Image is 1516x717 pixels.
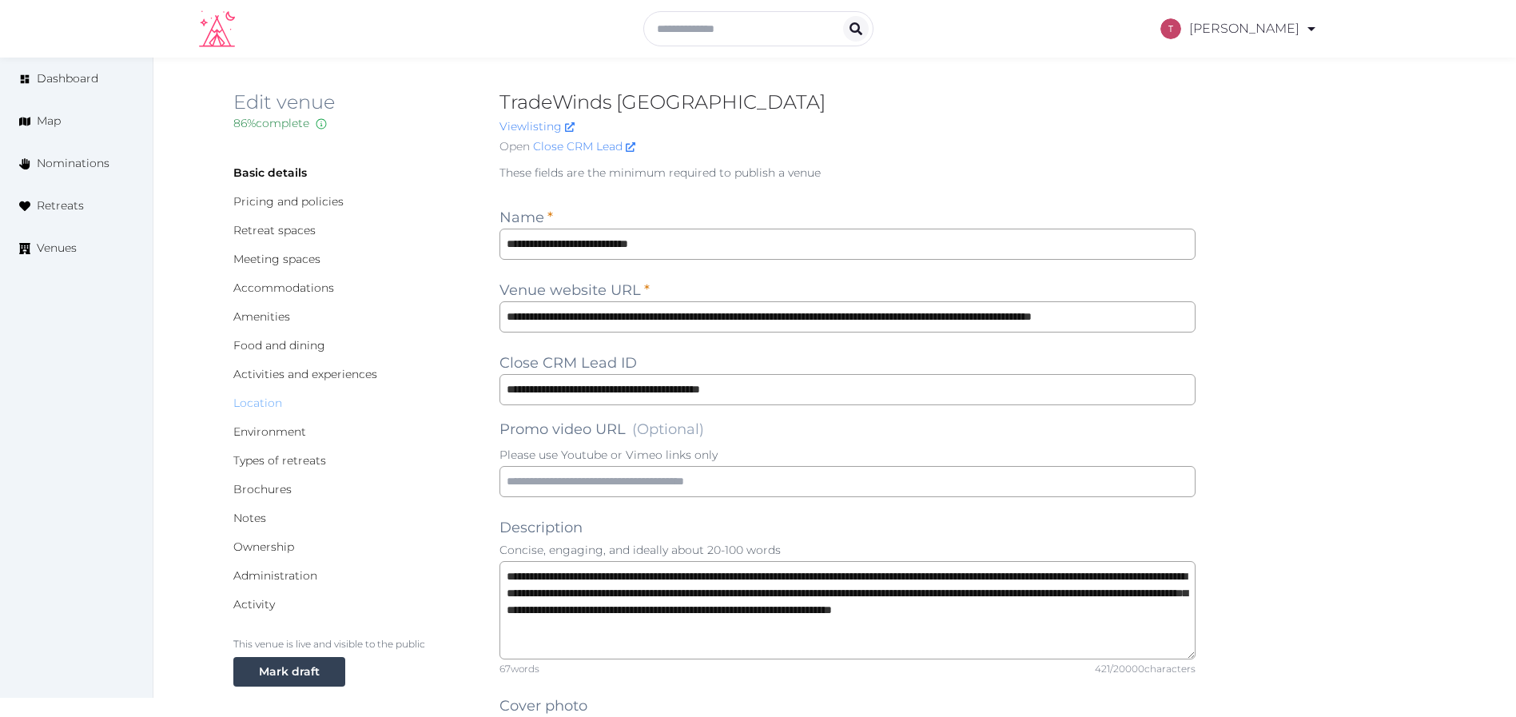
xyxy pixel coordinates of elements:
[233,309,290,324] a: Amenities
[233,482,292,496] a: Brochures
[37,197,84,214] span: Retreats
[233,194,344,209] a: Pricing and policies
[499,542,1196,558] p: Concise, engaging, and ideally about 20-100 words
[233,657,345,687] button: Mark draft
[233,597,275,611] a: Activity
[499,418,704,440] label: Promo video URL
[37,240,77,257] span: Venues
[233,424,306,439] a: Environment
[499,119,575,133] a: Viewlisting
[233,165,307,180] a: Basic details
[233,540,294,554] a: Ownership
[499,165,1196,181] p: These fields are the minimum required to publish a venue
[233,396,282,410] a: Location
[1095,663,1196,675] div: 421 / 20000 characters
[233,338,325,353] a: Food and dining
[233,568,317,583] a: Administration
[233,453,326,468] a: Types of retreats
[233,90,474,115] h2: Edit venue
[499,90,1196,115] h2: TradeWinds [GEOGRAPHIC_DATA]
[233,511,266,525] a: Notes
[499,206,553,229] label: Name
[499,279,650,301] label: Venue website URL
[37,113,61,129] span: Map
[233,252,320,266] a: Meeting spaces
[233,367,377,381] a: Activities and experiences
[499,138,530,155] span: Open
[632,420,704,438] span: (Optional)
[233,116,309,130] span: 86 % complete
[233,281,334,295] a: Accommodations
[499,352,637,374] label: Close CRM Lead ID
[499,516,583,539] label: Description
[1160,6,1318,51] a: [PERSON_NAME]
[37,155,109,172] span: Nominations
[499,447,1196,463] p: Please use Youtube or Vimeo links only
[233,223,316,237] a: Retreat spaces
[499,663,539,675] div: 67 words
[259,663,320,680] div: Mark draft
[499,695,587,717] label: Cover photo
[37,70,98,87] span: Dashboard
[533,138,635,155] a: Close CRM Lead
[233,638,474,651] p: This venue is live and visible to the public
